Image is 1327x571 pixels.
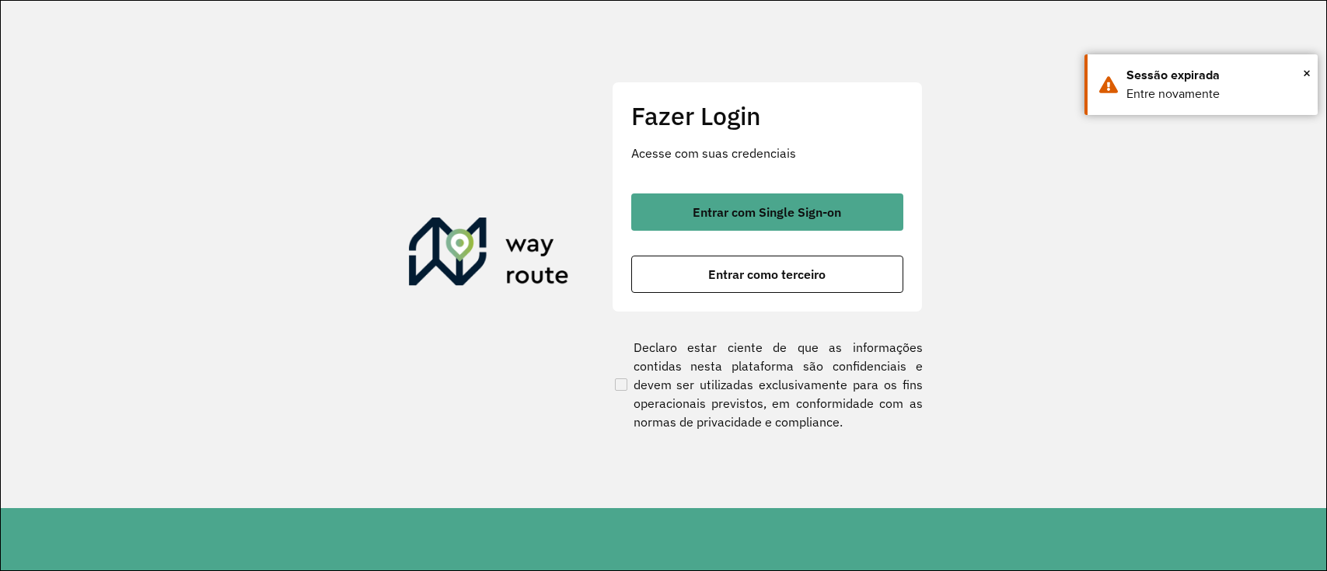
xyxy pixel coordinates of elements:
[409,218,569,292] img: Roteirizador AmbevTech
[631,144,903,162] p: Acesse com suas credenciais
[693,206,841,218] span: Entrar com Single Sign-on
[1126,85,1306,103] div: Entre novamente
[631,101,903,131] h2: Fazer Login
[1126,66,1306,85] div: Sessão expirada
[612,338,923,431] label: Declaro estar ciente de que as informações contidas nesta plataforma são confidenciais e devem se...
[1303,61,1311,85] button: Close
[631,256,903,293] button: button
[1303,61,1311,85] span: ×
[631,193,903,231] button: button
[708,268,826,280] span: Entrar como terceiro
